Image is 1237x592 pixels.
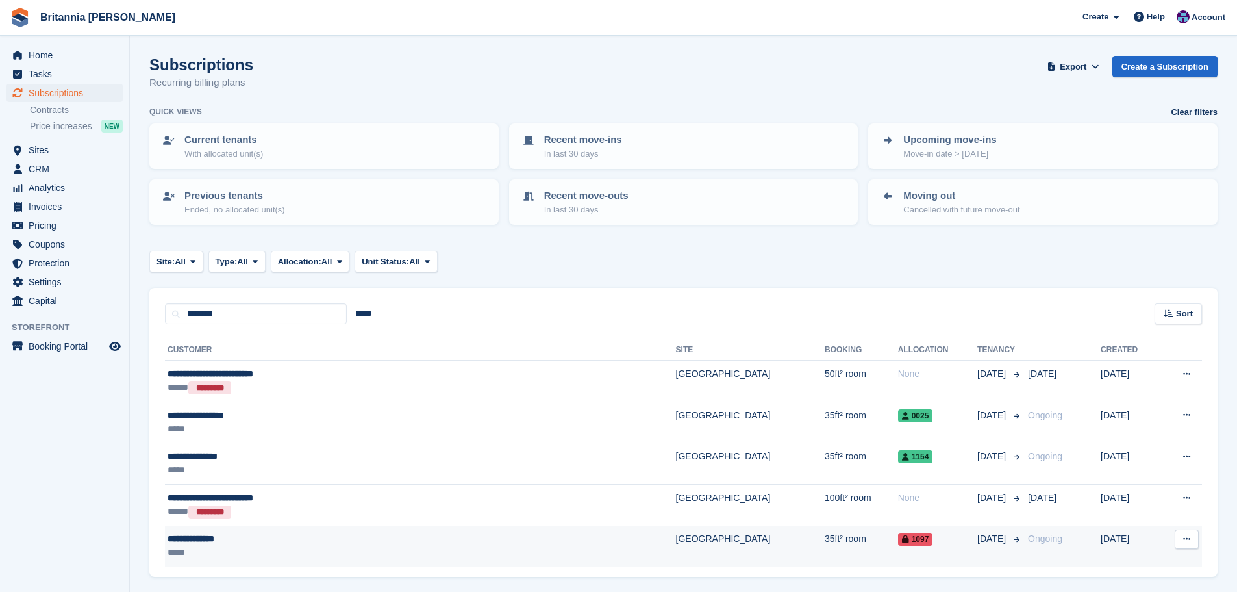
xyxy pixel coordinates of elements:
[1101,402,1159,443] td: [DATE]
[6,141,123,159] a: menu
[869,125,1216,168] a: Upcoming move-ins Move-in date > [DATE]
[1177,10,1190,23] img: Becca Clark
[825,484,898,526] td: 100ft² room
[6,198,123,216] a: menu
[1101,361,1159,402] td: [DATE]
[29,141,106,159] span: Sites
[175,255,186,268] span: All
[156,255,175,268] span: Site:
[35,6,181,28] a: Britannia [PERSON_NAME]
[977,450,1008,463] span: [DATE]
[1176,307,1193,320] span: Sort
[184,133,263,148] p: Current tenants
[271,251,350,272] button: Allocation: All
[29,46,106,64] span: Home
[29,292,106,310] span: Capital
[676,361,825,402] td: [GEOGRAPHIC_DATA]
[1112,56,1218,77] a: Create a Subscription
[977,491,1008,505] span: [DATE]
[12,321,129,334] span: Storefront
[29,198,106,216] span: Invoices
[825,443,898,485] td: 35ft² room
[101,120,123,133] div: NEW
[510,181,857,224] a: Recent move-outs In last 30 days
[544,188,629,203] p: Recent move-outs
[6,216,123,235] a: menu
[208,251,266,272] button: Type: All
[825,361,898,402] td: 50ft² room
[903,133,996,148] p: Upcoming move-ins
[29,254,106,272] span: Protection
[165,340,676,361] th: Customer
[30,104,123,116] a: Contracts
[1171,106,1218,119] a: Clear filters
[977,340,1023,361] th: Tenancy
[6,65,123,83] a: menu
[544,148,622,161] p: In last 30 days
[184,148,263,161] p: With allocated unit(s)
[409,255,420,268] span: All
[898,533,933,546] span: 1097
[355,251,437,272] button: Unit Status: All
[676,340,825,361] th: Site
[29,235,106,253] span: Coupons
[825,402,898,443] td: 35ft² room
[10,8,30,27] img: stora-icon-8386f47178a22dfd0bd8f6a31ec36ba5ce8667c1dd55bd0f319d3a0aa187defe.svg
[1101,340,1159,361] th: Created
[825,526,898,567] td: 35ft² room
[977,532,1008,546] span: [DATE]
[898,409,933,422] span: 0025
[676,526,825,567] td: [GEOGRAPHIC_DATA]
[977,409,1008,422] span: [DATE]
[6,46,123,64] a: menu
[29,337,106,355] span: Booking Portal
[903,188,1019,203] p: Moving out
[151,181,497,224] a: Previous tenants Ended, no allocated unit(s)
[903,203,1019,216] p: Cancelled with future move-out
[6,254,123,272] a: menu
[1060,60,1086,73] span: Export
[1101,443,1159,485] td: [DATE]
[29,84,106,102] span: Subscriptions
[321,255,332,268] span: All
[1192,11,1225,24] span: Account
[869,181,1216,224] a: Moving out Cancelled with future move-out
[149,56,253,73] h1: Subscriptions
[510,125,857,168] a: Recent move-ins In last 30 days
[29,179,106,197] span: Analytics
[6,160,123,178] a: menu
[278,255,321,268] span: Allocation:
[1028,534,1062,544] span: Ongoing
[149,251,203,272] button: Site: All
[544,203,629,216] p: In last 30 days
[149,75,253,90] p: Recurring billing plans
[977,367,1008,381] span: [DATE]
[29,216,106,235] span: Pricing
[676,443,825,485] td: [GEOGRAPHIC_DATA]
[29,160,106,178] span: CRM
[1082,10,1108,23] span: Create
[1028,451,1062,461] span: Ongoing
[676,484,825,526] td: [GEOGRAPHIC_DATA]
[6,273,123,291] a: menu
[6,337,123,355] a: menu
[30,119,123,133] a: Price increases NEW
[6,84,123,102] a: menu
[184,188,285,203] p: Previous tenants
[1028,368,1056,379] span: [DATE]
[29,65,106,83] span: Tasks
[1028,410,1062,420] span: Ongoing
[107,339,123,354] a: Preview store
[237,255,248,268] span: All
[1028,493,1056,503] span: [DATE]
[29,273,106,291] span: Settings
[1147,10,1165,23] span: Help
[676,402,825,443] td: [GEOGRAPHIC_DATA]
[362,255,409,268] span: Unit Status:
[149,106,202,118] h6: Quick views
[898,340,977,361] th: Allocation
[1101,484,1159,526] td: [DATE]
[6,292,123,310] a: menu
[6,235,123,253] a: menu
[898,491,977,505] div: None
